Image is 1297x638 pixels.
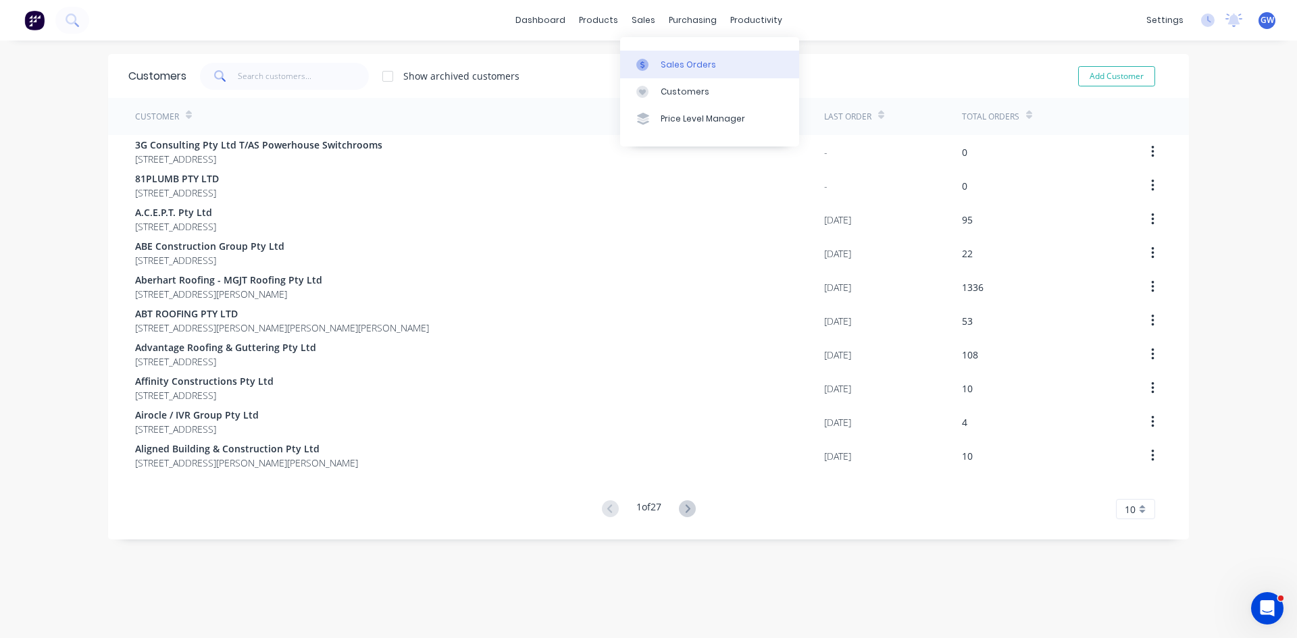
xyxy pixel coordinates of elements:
[661,59,716,71] div: Sales Orders
[962,449,973,463] div: 10
[962,246,973,261] div: 22
[962,145,967,159] div: 0
[962,314,973,328] div: 53
[1078,66,1155,86] button: Add Customer
[636,500,661,519] div: 1 of 27
[135,138,382,152] span: 3G Consulting Pty Ltd T/AS Powerhouse Switchrooms
[135,152,382,166] span: [STREET_ADDRESS]
[135,388,274,402] span: [STREET_ADDRESS]
[1261,14,1274,26] span: GW
[135,171,219,186] span: 81PLUMB PTY LTD
[661,113,745,125] div: Price Level Manager
[824,415,851,429] div: [DATE]
[135,422,259,436] span: [STREET_ADDRESS]
[824,213,851,227] div: [DATE]
[1140,10,1190,30] div: settings
[135,239,284,253] span: ABE Construction Group Pty Ltd
[824,348,851,362] div: [DATE]
[135,111,179,123] div: Customer
[128,68,186,84] div: Customers
[135,253,284,267] span: [STREET_ADDRESS]
[238,63,370,90] input: Search customers...
[135,408,259,422] span: Airocle / IVR Group Pty Ltd
[403,69,519,83] div: Show archived customers
[625,10,662,30] div: sales
[824,246,851,261] div: [DATE]
[824,280,851,294] div: [DATE]
[135,205,216,219] span: A.C.E.P.T. Pty Ltd
[962,348,978,362] div: 108
[135,219,216,234] span: [STREET_ADDRESS]
[662,10,723,30] div: purchasing
[135,273,322,287] span: Aberhart Roofing - MGJT Roofing Pty Ltd
[620,51,799,78] a: Sales Orders
[620,78,799,105] a: Customers
[962,111,1019,123] div: Total Orders
[962,381,973,396] div: 10
[824,145,828,159] div: -
[572,10,625,30] div: products
[962,179,967,193] div: 0
[135,340,316,354] span: Advantage Roofing & Guttering Pty Ltd
[1125,502,1136,516] span: 10
[824,381,851,396] div: [DATE]
[135,307,429,321] span: ABT ROOFING PTY LTD
[620,105,799,132] a: Price Level Manager
[135,442,358,456] span: Aligned Building & Construction Pty Ltd
[135,321,429,335] span: [STREET_ADDRESS][PERSON_NAME][PERSON_NAME][PERSON_NAME]
[962,213,973,227] div: 95
[824,111,871,123] div: Last Order
[135,354,316,369] span: [STREET_ADDRESS]
[723,10,789,30] div: productivity
[824,314,851,328] div: [DATE]
[135,456,358,470] span: [STREET_ADDRESS][PERSON_NAME][PERSON_NAME]
[135,186,219,200] span: [STREET_ADDRESS]
[509,10,572,30] a: dashboard
[824,449,851,463] div: [DATE]
[962,415,967,429] div: 4
[135,287,322,301] span: [STREET_ADDRESS][PERSON_NAME]
[824,179,828,193] div: -
[24,10,45,30] img: Factory
[1251,592,1283,624] iframe: Intercom live chat
[135,374,274,388] span: Affinity Constructions Pty Ltd
[661,86,709,98] div: Customers
[962,280,984,294] div: 1336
